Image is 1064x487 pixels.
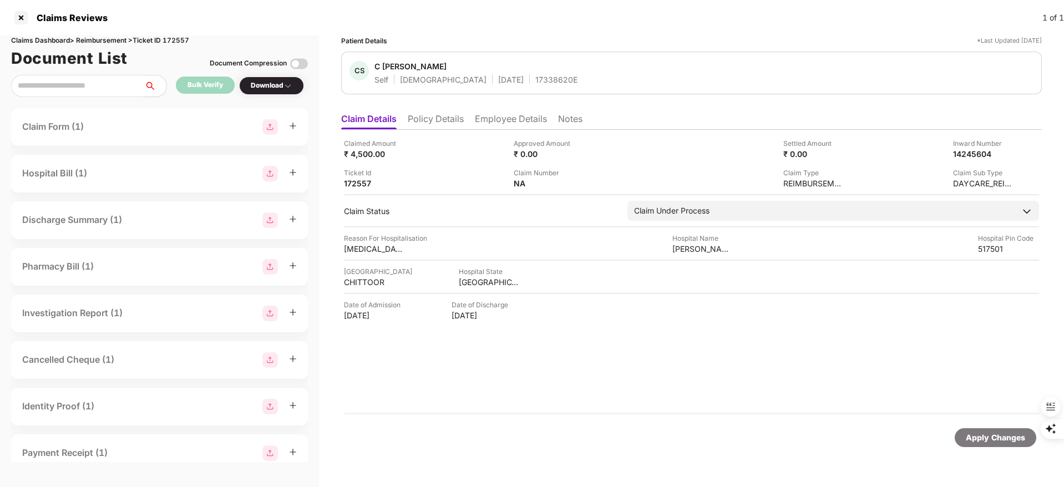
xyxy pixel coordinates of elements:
div: Hospital State [459,266,520,277]
span: plus [289,448,297,456]
div: *Last Updated [DATE] [977,35,1042,46]
span: plus [289,122,297,130]
img: svg+xml;base64,PHN2ZyBpZD0iR3JvdXBfMjg4MTMiIGRhdGEtbmFtZT0iR3JvdXAgMjg4MTMiIHhtbG5zPSJodHRwOi8vd3... [262,166,278,181]
div: Download [251,80,292,91]
div: ₹ 4,500.00 [344,149,405,159]
div: Self [374,74,388,85]
div: 517501 [978,243,1039,254]
div: Claims Reviews [30,12,108,23]
div: [DATE] [344,310,405,321]
div: Claim Form (1) [22,120,84,134]
img: svg+xml;base64,PHN2ZyBpZD0iR3JvdXBfMjg4MTMiIGRhdGEtbmFtZT0iR3JvdXAgMjg4MTMiIHhtbG5zPSJodHRwOi8vd3... [262,445,278,461]
span: plus [289,355,297,363]
div: Cancelled Cheque (1) [22,353,114,367]
li: Claim Details [341,113,397,129]
button: search [144,75,167,97]
div: 17338620E [535,74,577,85]
li: Employee Details [475,113,547,129]
div: Patient Details [341,35,387,46]
span: search [144,82,166,90]
div: CHITTOOR [344,277,405,287]
div: Reason For Hospitalisation [344,233,427,243]
img: svg+xml;base64,PHN2ZyBpZD0iRHJvcGRvd24tMzJ4MzIiIHhtbG5zPSJodHRwOi8vd3d3LnczLm9yZy8yMDAwL3N2ZyIgd2... [283,82,292,90]
div: Pharmacy Bill (1) [22,260,94,273]
img: svg+xml;base64,PHN2ZyBpZD0iR3JvdXBfMjg4MTMiIGRhdGEtbmFtZT0iR3JvdXAgMjg4MTMiIHhtbG5zPSJodHRwOi8vd3... [262,259,278,275]
div: Date of Discharge [452,300,513,310]
span: plus [289,215,297,223]
img: svg+xml;base64,PHN2ZyBpZD0iR3JvdXBfMjg4MTMiIGRhdGEtbmFtZT0iR3JvdXAgMjg4MTMiIHhtbG5zPSJodHRwOi8vd3... [262,352,278,368]
div: [GEOGRAPHIC_DATA] [344,266,412,277]
div: Settled Amount [783,138,844,149]
img: svg+xml;base64,PHN2ZyBpZD0iVG9nZ2xlLTMyeDMyIiB4bWxucz0iaHR0cDovL3d3dy53My5vcmcvMjAwMC9zdmciIHdpZH... [290,55,308,73]
div: Investigation Report (1) [22,306,123,320]
span: plus [289,262,297,270]
div: Ticket Id [344,168,405,178]
div: Bulk Verify [188,80,223,90]
span: plus [289,402,297,409]
li: Notes [558,113,582,129]
div: Hospital Pin Code [978,233,1039,243]
span: plus [289,169,297,176]
div: Claim Under Process [634,205,710,217]
div: Hospital Name [672,233,733,243]
div: ₹ 0.00 [783,149,844,159]
div: ₹ 0.00 [514,149,575,159]
div: REIMBURSEMENT [783,178,844,189]
div: 14245604 [953,149,1014,159]
img: svg+xml;base64,PHN2ZyBpZD0iR3JvdXBfMjg4MTMiIGRhdGEtbmFtZT0iR3JvdXAgMjg4MTMiIHhtbG5zPSJodHRwOi8vd3... [262,212,278,228]
div: Claimed Amount [344,138,405,149]
div: Apply Changes [966,432,1025,444]
div: Payment Receipt (1) [22,446,108,460]
div: Discharge Summary (1) [22,213,122,227]
div: Identity Proof (1) [22,399,94,413]
div: [GEOGRAPHIC_DATA] [459,277,520,287]
div: 172557 [344,178,405,189]
div: Claim Sub Type [953,168,1014,178]
div: Inward Number [953,138,1014,149]
img: svg+xml;base64,PHN2ZyBpZD0iR3JvdXBfMjg4MTMiIGRhdGEtbmFtZT0iR3JvdXAgMjg4MTMiIHhtbG5zPSJodHRwOi8vd3... [262,119,278,135]
div: [PERSON_NAME] [672,243,733,254]
div: C [PERSON_NAME] [374,61,447,72]
div: Claim Type [783,168,844,178]
img: downArrowIcon [1021,206,1032,217]
div: Claims Dashboard > Reimbursement > Ticket ID 172557 [11,35,308,46]
div: Claim Status [344,206,616,216]
div: Document Compression [210,58,287,69]
span: plus [289,308,297,316]
div: DAYCARE_REIMBURSEMENT [953,178,1014,189]
img: svg+xml;base64,PHN2ZyBpZD0iR3JvdXBfMjg4MTMiIGRhdGEtbmFtZT0iR3JvdXAgMjg4MTMiIHhtbG5zPSJodHRwOi8vd3... [262,306,278,321]
div: [MEDICAL_DATA] Scan [344,243,405,254]
div: [DEMOGRAPHIC_DATA] [400,74,487,85]
div: Approved Amount [514,138,575,149]
img: svg+xml;base64,PHN2ZyBpZD0iR3JvdXBfMjg4MTMiIGRhdGEtbmFtZT0iR3JvdXAgMjg4MTMiIHhtbG5zPSJodHRwOi8vd3... [262,399,278,414]
div: Hospital Bill (1) [22,166,87,180]
h1: Document List [11,46,128,70]
div: 1 of 1 [1042,12,1064,24]
div: CS [349,61,369,80]
div: NA [514,178,575,189]
div: Claim Number [514,168,575,178]
div: Date of Admission [344,300,405,310]
div: [DATE] [498,74,524,85]
div: [DATE] [452,310,513,321]
li: Policy Details [408,113,464,129]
